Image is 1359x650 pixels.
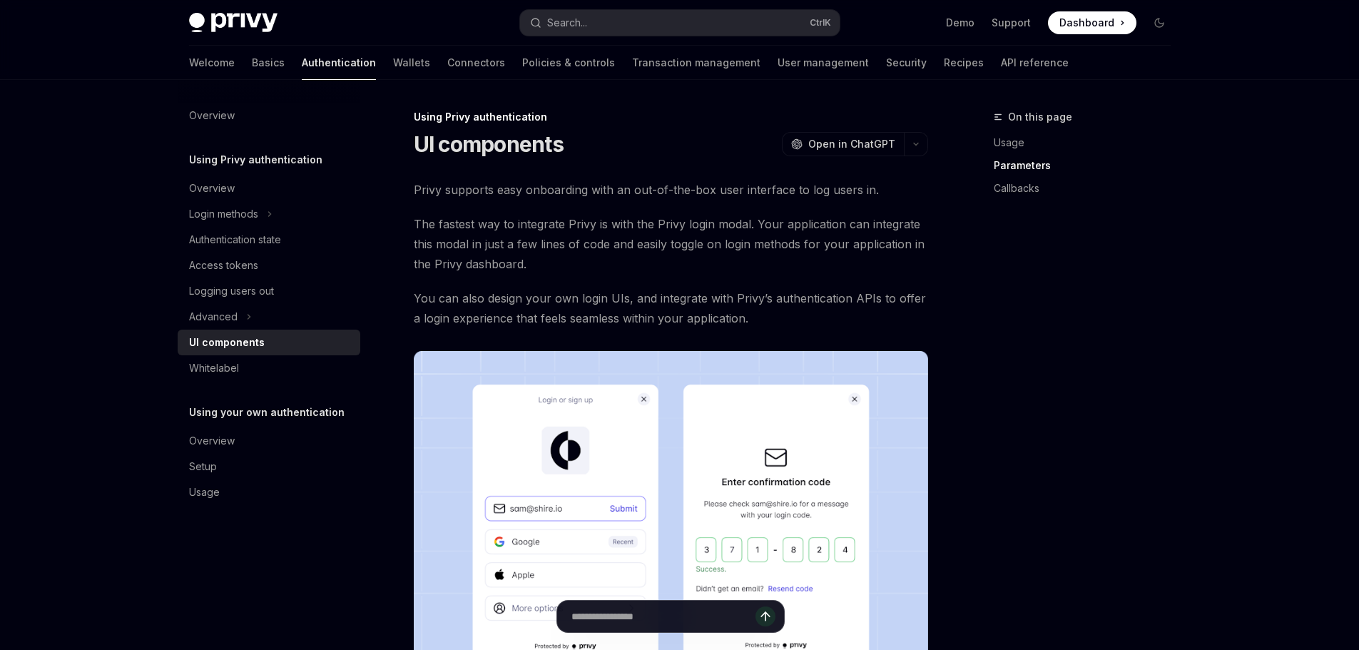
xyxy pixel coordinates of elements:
a: Parameters [994,154,1182,177]
a: Welcome [189,46,235,80]
h1: UI components [414,131,564,157]
span: Ctrl K [810,17,831,29]
div: Access tokens [189,257,258,274]
a: Access tokens [178,253,360,278]
span: Dashboard [1059,16,1114,30]
a: Policies & controls [522,46,615,80]
a: Setup [178,454,360,479]
span: Privy supports easy onboarding with an out-of-the-box user interface to log users in. [414,180,928,200]
div: Authentication state [189,231,281,248]
a: Connectors [447,46,505,80]
a: API reference [1001,46,1069,80]
a: Usage [178,479,360,505]
a: Security [886,46,927,80]
button: Open search [520,10,840,36]
div: Login methods [189,205,258,223]
a: Overview [178,428,360,454]
span: Open in ChatGPT [808,137,895,151]
a: Support [992,16,1031,30]
button: Toggle Advanced section [178,304,360,330]
span: The fastest way to integrate Privy is with the Privy login modal. Your application can integrate ... [414,214,928,274]
div: Using Privy authentication [414,110,928,124]
div: UI components [189,334,265,351]
div: Overview [189,180,235,197]
a: Transaction management [632,46,760,80]
a: Demo [946,16,974,30]
a: User management [778,46,869,80]
a: Basics [252,46,285,80]
h5: Using Privy authentication [189,151,322,168]
a: Logging users out [178,278,360,304]
a: Dashboard [1048,11,1136,34]
div: Usage [189,484,220,501]
a: Wallets [393,46,430,80]
button: Open in ChatGPT [782,132,904,156]
a: Overview [178,176,360,201]
a: Recipes [944,46,984,80]
h5: Using your own authentication [189,404,345,421]
a: Overview [178,103,360,128]
div: Search... [547,14,587,31]
div: Advanced [189,308,238,325]
a: UI components [178,330,360,355]
button: Toggle Login methods section [178,201,360,227]
div: Setup [189,458,217,475]
input: Ask a question... [571,601,755,632]
div: Logging users out [189,283,274,300]
a: Usage [994,131,1182,154]
div: Overview [189,107,235,124]
span: On this page [1008,108,1072,126]
a: Authentication [302,46,376,80]
span: You can also design your own login UIs, and integrate with Privy’s authentication APIs to offer a... [414,288,928,328]
button: Send message [755,606,775,626]
a: Callbacks [994,177,1182,200]
a: Whitelabel [178,355,360,381]
a: Authentication state [178,227,360,253]
button: Toggle dark mode [1148,11,1171,34]
img: dark logo [189,13,278,33]
div: Overview [189,432,235,450]
div: Whitelabel [189,360,239,377]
